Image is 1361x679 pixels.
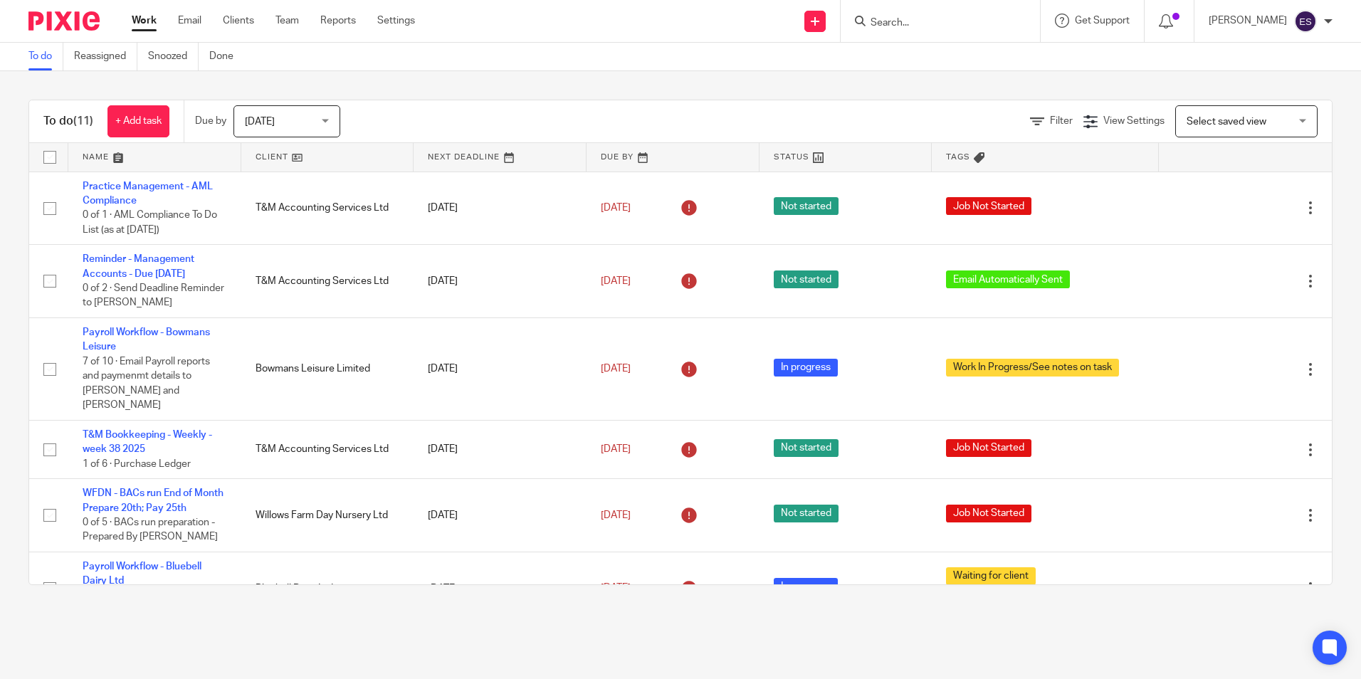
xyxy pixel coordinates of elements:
[83,357,210,411] span: 7 of 10 · Email Payroll reports and paymenmt details to [PERSON_NAME] and [PERSON_NAME]
[601,276,631,286] span: [DATE]
[946,505,1031,522] span: Job Not Started
[83,488,224,512] a: WFDN - BACs run End of Month Prepare 20th; Pay 25th
[241,421,414,479] td: T&M Accounting Services Ltd
[241,479,414,552] td: Willows Farm Day Nursery Ltd
[1050,116,1073,126] span: Filter
[241,552,414,625] td: Bluebell Dairy Ltd
[1209,14,1287,28] p: [PERSON_NAME]
[28,11,100,31] img: Pixie
[148,43,199,70] a: Snoozed
[73,115,93,127] span: (11)
[774,359,838,377] span: In progress
[774,439,839,457] span: Not started
[83,181,213,206] a: Practice Management - AML Compliance
[946,359,1119,377] span: Work In Progress/See notes on task
[241,318,414,421] td: Bowmans Leisure Limited
[946,197,1031,215] span: Job Not Started
[320,14,356,28] a: Reports
[414,552,587,625] td: [DATE]
[414,172,587,245] td: [DATE]
[774,505,839,522] span: Not started
[83,327,210,352] a: Payroll Workflow - Bowmans Leisure
[74,43,137,70] a: Reassigned
[946,153,970,161] span: Tags
[414,318,587,421] td: [DATE]
[601,510,631,520] span: [DATE]
[241,245,414,318] td: T&M Accounting Services Ltd
[1075,16,1130,26] span: Get Support
[414,479,587,552] td: [DATE]
[946,567,1036,585] span: Waiting for client
[178,14,201,28] a: Email
[946,439,1031,457] span: Job Not Started
[377,14,415,28] a: Settings
[83,459,191,469] span: 1 of 6 · Purchase Ledger
[1103,116,1165,126] span: View Settings
[414,245,587,318] td: [DATE]
[869,17,997,30] input: Search
[83,517,218,542] span: 0 of 5 · BACs run preparation - Prepared By [PERSON_NAME]
[946,270,1070,288] span: Email Automatically Sent
[245,117,275,127] span: [DATE]
[601,364,631,374] span: [DATE]
[241,172,414,245] td: T&M Accounting Services Ltd
[774,578,838,596] span: In progress
[601,444,631,454] span: [DATE]
[1187,117,1266,127] span: Select saved view
[83,430,212,454] a: T&M Bookkeeping - Weekly - week 38 2025
[275,14,299,28] a: Team
[601,584,631,594] span: [DATE]
[601,203,631,213] span: [DATE]
[83,254,194,278] a: Reminder - Management Accounts - Due [DATE]
[1294,10,1317,33] img: svg%3E
[209,43,244,70] a: Done
[43,114,93,129] h1: To do
[107,105,169,137] a: + Add task
[83,210,217,235] span: 0 of 1 · AML Compliance To Do List (as at [DATE])
[223,14,254,28] a: Clients
[414,421,587,479] td: [DATE]
[83,283,224,308] span: 0 of 2 · Send Deadline Reminder to [PERSON_NAME]
[28,43,63,70] a: To do
[132,14,157,28] a: Work
[83,562,201,586] a: Payroll Workflow - Bluebell Dairy Ltd
[195,114,226,128] p: Due by
[774,197,839,215] span: Not started
[774,270,839,288] span: Not started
